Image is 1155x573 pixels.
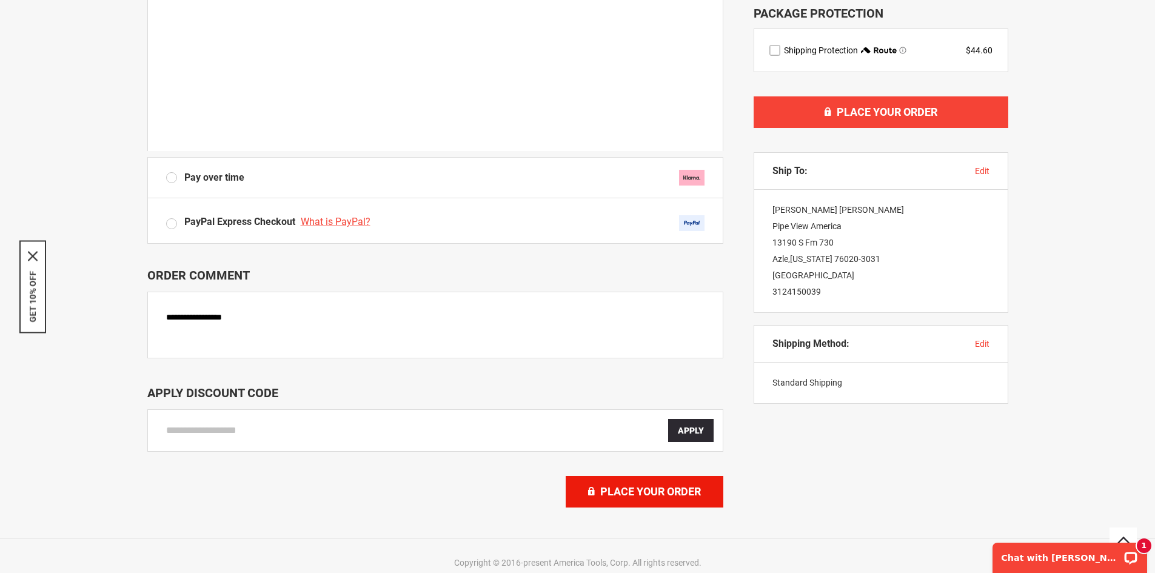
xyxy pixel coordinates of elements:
[772,287,821,297] a: 3124150039
[790,254,832,264] span: [US_STATE]
[184,171,244,185] span: Pay over time
[837,106,937,118] span: Place Your Order
[772,338,849,350] span: Shipping Method:
[600,485,701,498] span: Place Your Order
[184,216,295,227] span: PayPal Express Checkout
[754,96,1008,128] button: Place Your Order
[147,386,278,400] span: Apply Discount Code
[975,338,989,350] button: edit
[966,44,993,56] div: $44.60
[784,45,858,55] span: Shipping Protection
[678,426,704,435] span: Apply
[679,215,705,231] img: Acceptance Mark
[975,166,989,176] span: edit
[772,165,808,177] span: Ship To:
[985,535,1155,573] iframe: LiveChat chat widget
[754,5,1008,22] div: Package Protection
[566,476,723,508] button: Place Your Order
[668,419,714,442] button: Apply
[144,557,1011,569] div: Copyright © 2016-present America Tools, Corp. All rights reserved.
[301,216,373,227] a: What is PayPal?
[754,190,1008,312] div: [PERSON_NAME] [PERSON_NAME] Pipe View America 13190 S Fm 730 Azle , 76020-3031 [GEOGRAPHIC_DATA]
[975,339,989,349] span: edit
[772,378,842,387] span: Standard Shipping
[147,268,723,283] p: Order Comment
[899,47,906,54] span: Learn more
[28,270,38,322] button: GET 10% OFF
[769,44,993,56] div: route shipping protection selector element
[301,216,370,227] span: What is PayPal?
[28,251,38,261] button: Close
[679,170,705,186] img: klarna.svg
[975,165,989,177] button: edit
[28,251,38,261] svg: close icon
